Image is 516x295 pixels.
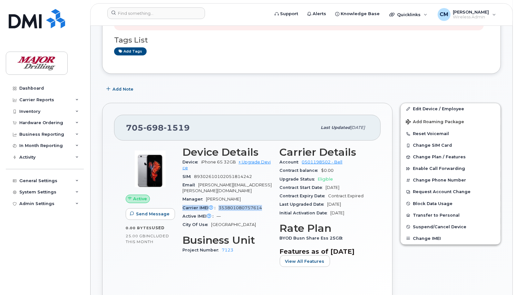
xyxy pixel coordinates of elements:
span: Add Roaming Package [406,119,464,125]
span: Last updated [321,125,350,130]
span: Last Upgraded Date [280,202,327,207]
button: Transfer to Personal [401,210,501,221]
h3: Features as of [DATE] [280,248,369,255]
span: Contract Start Date [280,185,326,190]
span: [PERSON_NAME] [206,197,241,202]
a: Add tags [114,47,147,55]
span: BYOD Busn Share Ess 25GB [280,236,346,241]
span: used [152,225,165,230]
span: Project Number [182,248,222,252]
span: Contract Expiry Date [280,193,328,198]
span: $0.00 [321,168,334,173]
button: Change Phone Number [401,174,501,186]
span: Add Note [112,86,133,92]
span: [DATE] [350,125,365,130]
span: Wireless Admin [453,15,489,20]
span: Email [182,182,198,187]
span: CM [440,11,448,18]
button: Enable Call Forwarding [401,163,501,174]
span: Alerts [313,11,326,17]
span: Active IMEI [182,214,217,219]
button: Change Plan / Features [401,151,501,163]
span: Quicklinks [397,12,421,17]
h3: Device Details [182,146,272,158]
span: City Of Use [182,222,211,227]
a: 0501198502 - Bell [302,160,343,164]
span: 705 [126,123,190,133]
span: [PERSON_NAME][EMAIL_ADDRESS][PERSON_NAME][DOMAIN_NAME] [182,182,272,193]
span: Initial Activation Date [280,211,331,215]
div: Craig Mcfadyen [433,8,501,21]
span: 353801080757614 [219,205,262,210]
a: Support [270,7,303,20]
span: View All Features [285,258,325,264]
button: Add Roaming Package [401,115,501,128]
button: Block Data Usage [401,198,501,210]
span: Account [280,160,302,164]
a: Knowledge Base [331,7,384,20]
button: Change IMEI [401,233,501,244]
span: SIM [182,174,194,179]
span: Contract balance [280,168,321,173]
a: 7123 [222,248,233,252]
button: Change SIM Card [401,140,501,151]
h3: Carrier Details [280,146,369,158]
span: Upgrade Status [280,177,318,182]
span: Manager [182,197,206,202]
span: [GEOGRAPHIC_DATA] [211,222,256,227]
div: Quicklinks [385,8,432,21]
span: 1519 [164,123,190,133]
button: Send Message [126,208,175,220]
span: Active [133,196,147,202]
span: 89302610102051814242 [194,174,252,179]
h3: Rate Plan [280,222,369,234]
span: iPhone 6S 32GB [201,160,236,164]
span: Support [280,11,298,17]
span: included this month [126,233,169,244]
span: [PERSON_NAME] [453,9,489,15]
span: Device [182,160,201,164]
span: 0.00 Bytes [126,226,152,230]
a: Alerts [303,7,331,20]
span: Enable Call Forwarding [413,166,465,171]
h3: Tags List [114,36,489,44]
span: [DATE] [331,211,345,215]
span: Send Message [136,211,170,217]
span: [DATE] [327,202,341,207]
button: Request Account Change [401,186,501,198]
button: Add Note [102,84,139,95]
span: 25.00 GB [126,234,146,238]
button: Reset Voicemail [401,128,501,140]
span: Carrier IMEI [182,205,219,210]
button: View All Features [280,255,330,267]
span: Suspend/Cancel Device [413,224,466,229]
h3: Business Unit [182,234,272,246]
a: Edit Device / Employee [401,103,501,115]
span: Contract Expired [328,193,364,198]
span: Knowledge Base [341,11,380,17]
span: Change Plan / Features [413,155,466,160]
input: Find something... [107,7,205,19]
img: image20231002-3703462-1e5097k.jpeg [131,150,170,188]
span: 698 [143,123,164,133]
span: [DATE] [326,185,340,190]
span: — [217,214,221,219]
span: Eligible [318,177,333,182]
button: Suspend/Cancel Device [401,221,501,233]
